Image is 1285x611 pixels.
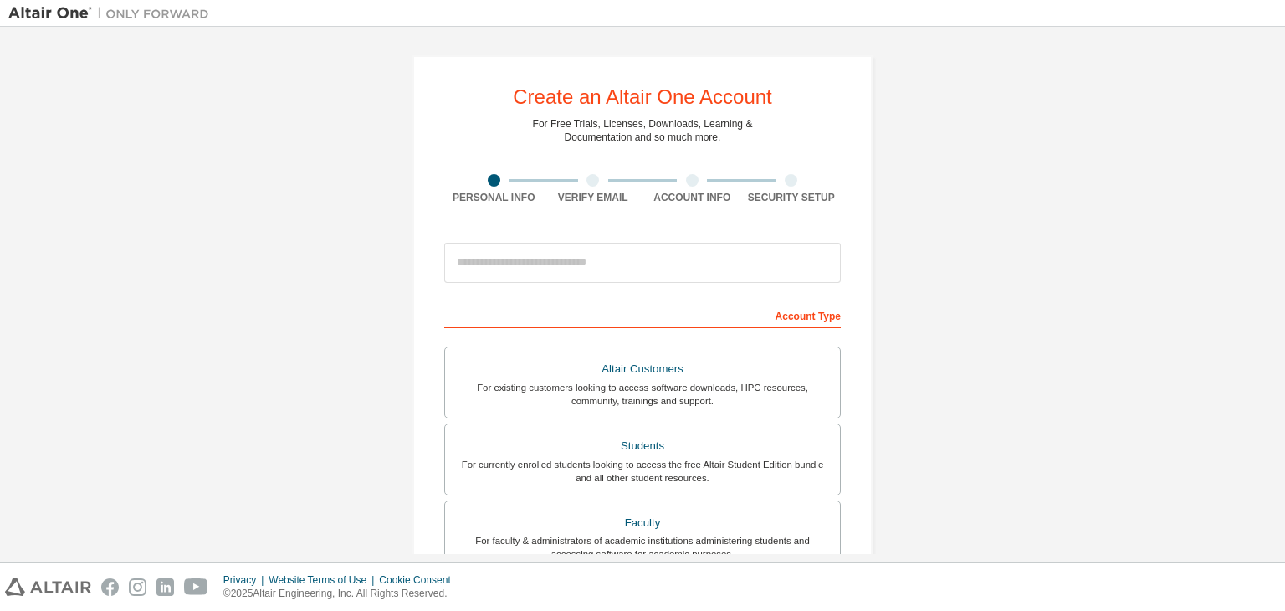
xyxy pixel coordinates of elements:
[379,573,460,587] div: Cookie Consent
[455,434,830,458] div: Students
[444,191,544,204] div: Personal Info
[5,578,91,596] img: altair_logo.svg
[533,117,753,144] div: For Free Trials, Licenses, Downloads, Learning & Documentation and so much more.
[444,301,841,328] div: Account Type
[455,357,830,381] div: Altair Customers
[544,191,643,204] div: Verify Email
[455,381,830,408] div: For existing customers looking to access software downloads, HPC resources, community, trainings ...
[223,587,461,601] p: © 2025 Altair Engineering, Inc. All Rights Reserved.
[742,191,842,204] div: Security Setup
[513,87,772,107] div: Create an Altair One Account
[129,578,146,596] img: instagram.svg
[156,578,174,596] img: linkedin.svg
[184,578,208,596] img: youtube.svg
[8,5,218,22] img: Altair One
[455,534,830,561] div: For faculty & administrators of academic institutions administering students and accessing softwa...
[223,573,269,587] div: Privacy
[269,573,379,587] div: Website Terms of Use
[455,511,830,535] div: Faculty
[642,191,742,204] div: Account Info
[101,578,119,596] img: facebook.svg
[455,458,830,485] div: For currently enrolled students looking to access the free Altair Student Edition bundle and all ...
